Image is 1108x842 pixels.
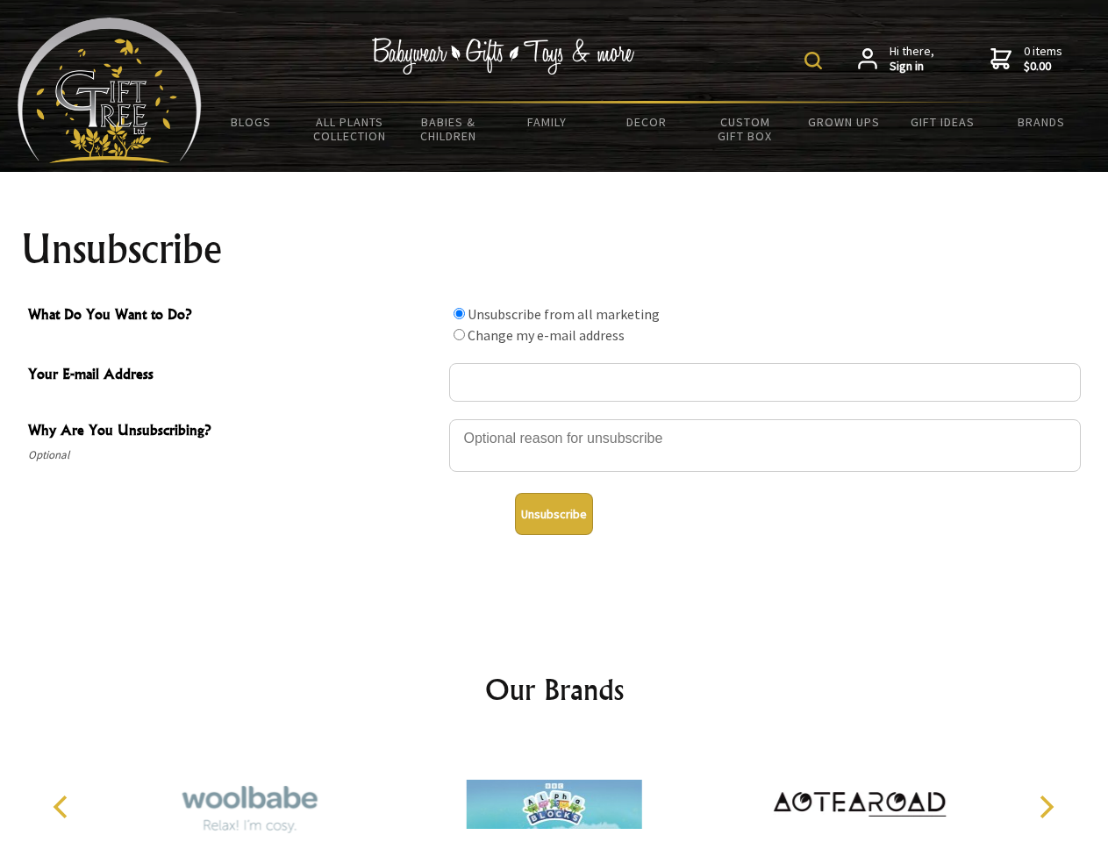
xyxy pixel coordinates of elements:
[372,38,635,75] img: Babywear - Gifts - Toys & more
[890,44,934,75] span: Hi there,
[399,103,498,154] a: Babies & Children
[468,305,660,323] label: Unsubscribe from all marketing
[515,493,593,535] button: Unsubscribe
[301,103,400,154] a: All Plants Collection
[804,52,822,69] img: product search
[28,363,440,389] span: Your E-mail Address
[794,103,893,140] a: Grown Ups
[893,103,992,140] a: Gift Ideas
[28,419,440,445] span: Why Are You Unsubscribing?
[1024,43,1062,75] span: 0 items
[597,103,696,140] a: Decor
[202,103,301,140] a: BLOGS
[454,329,465,340] input: What Do You Want to Do?
[35,668,1074,710] h2: Our Brands
[454,308,465,319] input: What Do You Want to Do?
[44,788,82,826] button: Previous
[18,18,202,163] img: Babyware - Gifts - Toys and more...
[21,228,1088,270] h1: Unsubscribe
[449,419,1081,472] textarea: Why Are You Unsubscribing?
[858,44,934,75] a: Hi there,Sign in
[28,303,440,329] span: What Do You Want to Do?
[890,59,934,75] strong: Sign in
[990,44,1062,75] a: 0 items$0.00
[992,103,1091,140] a: Brands
[1024,59,1062,75] strong: $0.00
[498,103,597,140] a: Family
[28,445,440,466] span: Optional
[468,326,625,344] label: Change my e-mail address
[449,363,1081,402] input: Your E-mail Address
[1026,788,1065,826] button: Next
[696,103,795,154] a: Custom Gift Box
